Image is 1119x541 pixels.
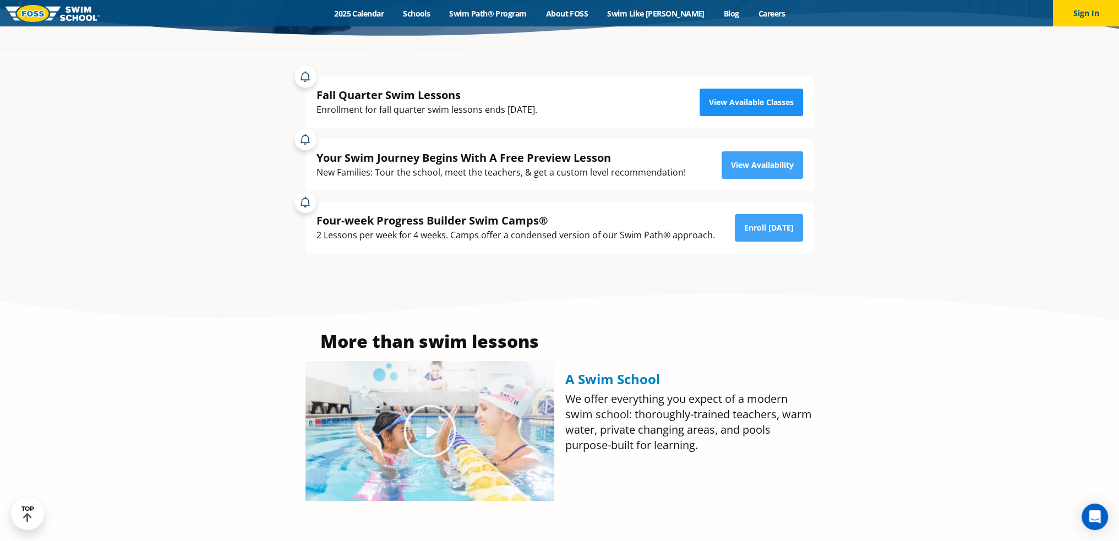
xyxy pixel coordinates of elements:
[394,8,440,19] a: Schools
[749,8,794,19] a: Careers
[598,8,714,19] a: Swim Like [PERSON_NAME]
[536,8,598,19] a: About FOSS
[722,151,803,179] a: View Availability
[440,8,536,19] a: Swim Path® Program
[316,88,537,102] div: Fall Quarter Swim Lessons
[316,228,715,243] div: 2 Lessons per week for 4 weeks. Camps offer a condensed version of our Swim Path® approach.
[565,370,660,388] span: A Swim School
[305,332,554,350] h3: More than swim lessons
[714,8,749,19] a: Blog
[316,150,686,165] div: Your Swim Journey Begins With A Free Preview Lesson
[316,165,686,180] div: New Families: Tour the school, meet the teachers, & get a custom level recommendation!
[735,214,803,242] a: Enroll [DATE]
[316,213,715,228] div: Four-week Progress Builder Swim Camps®
[6,5,100,22] img: FOSS Swim School Logo
[305,361,554,501] img: Olympian Regan Smith, FOSS
[1082,504,1108,530] div: Open Intercom Messenger
[21,505,34,522] div: TOP
[402,403,457,458] div: Play Video about Olympian Regan Smith, FOSS
[700,89,803,116] a: View Available Classes
[565,391,814,453] p: We offer everything you expect of a modern swim school: thoroughly-trained teachers, warm water, ...
[316,102,537,117] div: Enrollment for fall quarter swim lessons ends [DATE].
[325,8,394,19] a: 2025 Calendar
